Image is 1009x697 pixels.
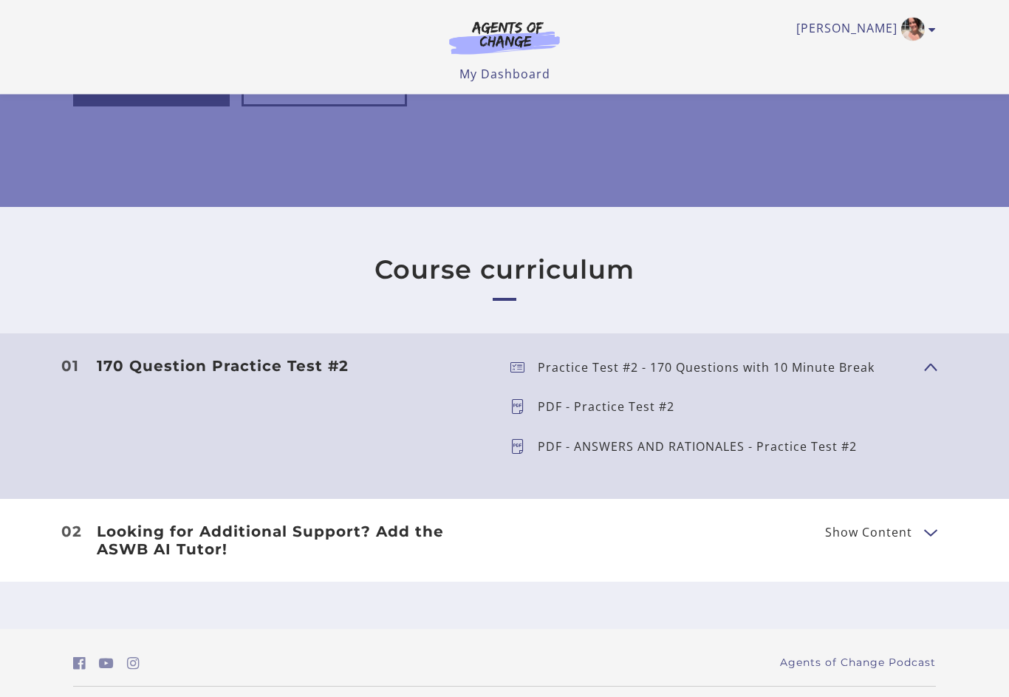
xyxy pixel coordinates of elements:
p: PDF - Practice Test #2 [538,401,686,413]
a: Agents of Change Podcast [780,656,936,671]
a: https://www.instagram.com/agentsofchangeprep/ (Open in a new window) [127,653,140,675]
span: Show Content [825,527,912,539]
span: 01 [61,359,79,374]
i: https://www.instagram.com/agentsofchangeprep/ (Open in a new window) [127,657,140,671]
span: 02 [61,525,82,540]
h3: 170 Question Practice Test #2 [97,358,487,375]
i: https://www.youtube.com/c/AgentsofChangeTestPrepbyMeaganMitchell (Open in a new window) [99,657,114,671]
a: https://www.facebook.com/groups/aswbtestprep (Open in a new window) [73,653,86,675]
a: https://www.youtube.com/c/AgentsofChangeTestPrepbyMeaganMitchell (Open in a new window) [99,653,114,675]
a: My Dashboard [459,66,550,82]
i: https://www.facebook.com/groups/aswbtestprep (Open in a new window) [73,657,86,671]
a: Toggle menu [796,18,928,41]
h3: Looking for Additional Support? Add the ASWB AI Tutor! [97,523,487,559]
p: PDF - ANSWERS AND RATIONALES - Practice Test #2 [538,441,869,453]
img: Agents of Change Logo [434,21,575,55]
h2: Course curriculum [374,255,635,286]
p: Practice Test #2 - 170 Questions with 10 Minute Break [538,362,886,374]
button: Show Content [924,523,936,542]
